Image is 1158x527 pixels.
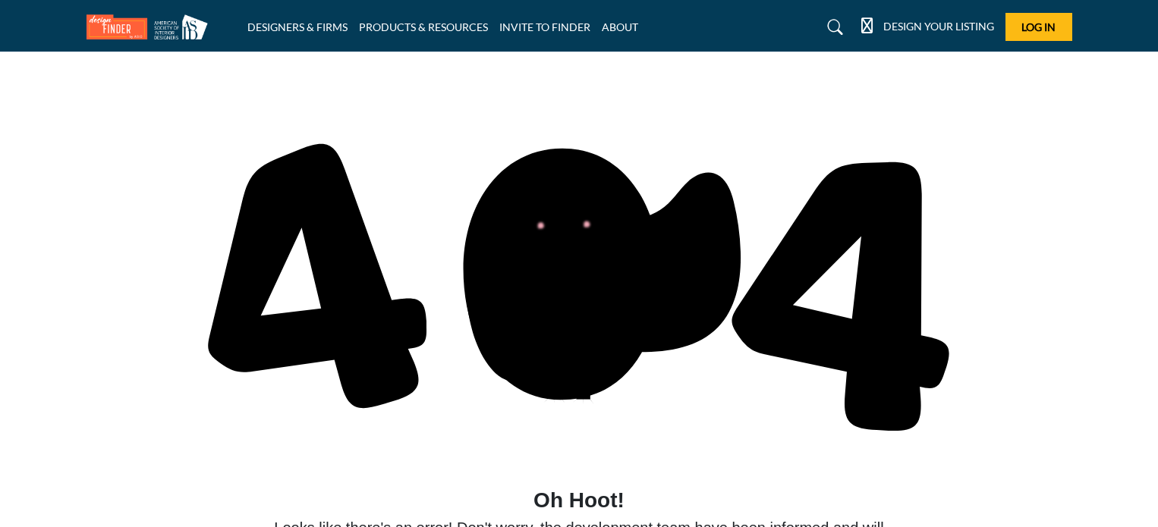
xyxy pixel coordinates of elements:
h5: DESIGN YOUR LISTING [883,20,994,33]
a: INVITE TO FINDER [499,20,590,33]
img: Site Logo [87,14,216,39]
a: Search [813,15,853,39]
a: DESIGNERS & FIRMS [247,20,348,33]
a: ABOUT [602,20,638,33]
span: Log In [1021,20,1056,33]
button: Log In [1005,13,1072,41]
div: DESIGN YOUR LISTING [861,18,994,36]
span: Oh Hoot! [270,485,888,516]
a: PRODUCTS & RESOURCES [359,20,488,33]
